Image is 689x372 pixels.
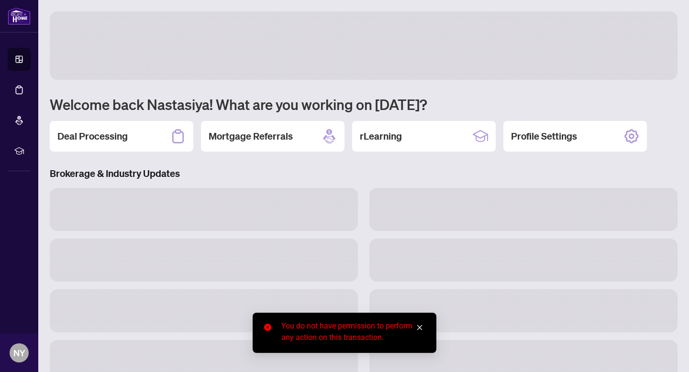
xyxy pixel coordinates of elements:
[511,130,577,143] h2: Profile Settings
[57,130,128,143] h2: Deal Processing
[50,167,678,180] h3: Brokerage & Industry Updates
[416,324,423,331] span: close
[281,320,425,343] div: You do not have permission to perform any action on this transaction.
[13,346,25,360] span: NY
[360,130,402,143] h2: rLearning
[209,130,293,143] h2: Mortgage Referrals
[264,324,271,331] span: close-circle
[50,95,678,113] h1: Welcome back Nastasiya! What are you working on [DATE]?
[8,7,31,25] img: logo
[414,322,425,333] a: Close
